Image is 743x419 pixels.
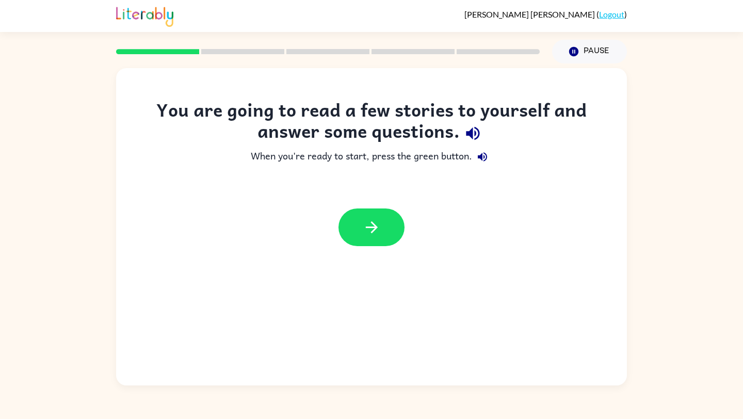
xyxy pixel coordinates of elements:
[599,9,624,19] a: Logout
[552,40,627,63] button: Pause
[137,147,606,167] div: When you're ready to start, press the green button.
[464,9,627,19] div: ( )
[116,4,173,27] img: Literably
[137,99,606,147] div: You are going to read a few stories to yourself and answer some questions.
[464,9,596,19] span: [PERSON_NAME] [PERSON_NAME]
